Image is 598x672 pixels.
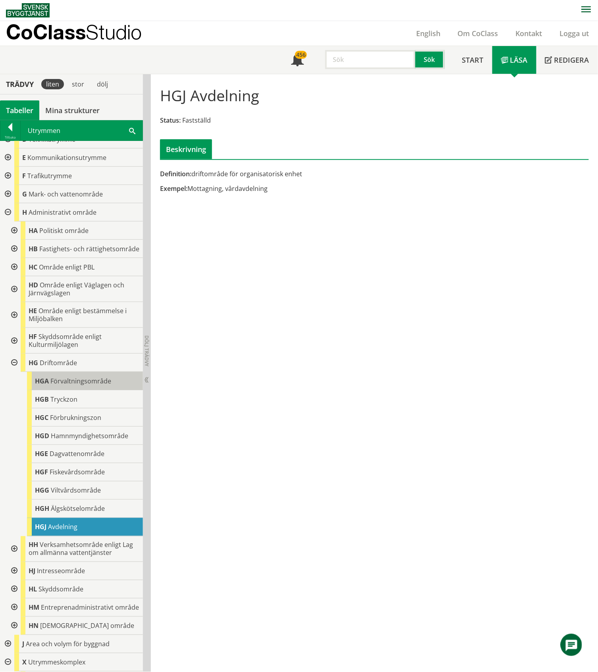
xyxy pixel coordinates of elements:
[291,54,304,67] span: Notifikationer
[35,377,49,385] span: HGA
[35,468,48,477] span: HGF
[160,87,259,104] h1: HGJ Avdelning
[160,139,212,159] div: Beskrivning
[160,184,442,193] div: Mottagning, vårdavdelning
[29,358,38,367] span: HG
[29,281,124,297] span: Område enligt Väglagen och Järnvägslagen
[492,46,536,74] a: Läsa
[29,603,39,612] span: HM
[453,46,492,74] a: Start
[2,80,38,89] div: Trädvy
[29,306,127,323] span: Område enligt bestämmelse i Miljöbalken
[325,50,415,69] input: Sök
[22,153,26,162] span: E
[40,622,134,630] span: [DEMOGRAPHIC_DATA] område
[29,622,39,630] span: HN
[29,332,102,349] span: Skyddsområde enligt Kulturmiljölagen
[182,116,211,125] span: Fastställd
[67,79,89,89] div: stor
[22,658,27,667] span: X
[35,486,49,495] span: HGG
[29,208,96,217] span: Administrativt område
[37,567,85,576] span: Intresseområde
[129,126,135,135] span: Sök i tabellen
[41,79,64,89] div: liten
[449,29,507,38] a: Om CoClass
[462,55,484,65] span: Start
[39,100,106,120] a: Mina strukturer
[6,3,50,17] img: Svensk Byggtjänst
[29,567,35,576] span: HJ
[39,245,139,253] span: Fastighets- och rättighetsområde
[22,190,27,198] span: G
[295,51,307,59] div: 456
[26,640,110,649] span: Area och volym för byggnad
[554,55,589,65] span: Redigera
[22,640,24,649] span: J
[415,50,445,69] button: Sök
[92,79,113,89] div: dölj
[21,121,143,141] div: Utrymmen
[29,585,37,594] span: HL
[27,171,72,180] span: Trafikutrymme
[35,523,46,531] span: HGJ
[35,431,49,440] span: HGD
[6,27,142,37] p: CoClass
[35,450,48,458] span: HGE
[29,541,38,549] span: HH
[160,116,181,125] span: Status:
[51,431,128,440] span: Hamnmyndighetsområde
[29,226,38,235] span: HA
[29,541,133,557] span: Verksamhetsområde enligt Lag om allmänna vattentjänster
[39,263,95,271] span: Område enligt PBL
[51,504,105,513] span: Älgskötselområde
[510,55,528,65] span: Läsa
[536,46,598,74] a: Redigera
[22,171,26,180] span: F
[39,226,89,235] span: Politiskt område
[22,208,27,217] span: H
[50,395,77,404] span: Tryckzon
[282,46,313,74] a: 456
[39,585,83,594] span: Skyddsområde
[551,29,598,38] a: Logga ut
[50,377,111,385] span: Förvaltningsområde
[407,29,449,38] a: English
[86,20,142,44] span: Studio
[50,450,104,458] span: Dagvattenområde
[27,153,106,162] span: Kommunikationsutrymme
[160,169,442,178] div: driftområde för organisatorisk enhet
[51,486,101,495] span: Viltvårdsområde
[35,395,49,404] span: HGB
[160,184,187,193] span: Exempel:
[50,468,105,477] span: Fiskevårdsområde
[29,306,37,315] span: HE
[35,504,49,513] span: HGH
[160,169,191,178] span: Definition:
[35,413,48,422] span: HGC
[0,134,20,141] div: Tillbaka
[143,335,150,366] span: Dölj trädvy
[29,263,37,271] span: HC
[29,245,38,253] span: HB
[507,29,551,38] a: Kontakt
[29,281,38,289] span: HD
[50,413,101,422] span: Förbrukningszon
[29,190,103,198] span: Mark- och vattenområde
[6,21,159,46] a: CoClassStudio
[41,603,139,612] span: Entreprenadministrativt område
[40,358,77,367] span: Driftområde
[29,332,37,341] span: HF
[48,523,77,531] span: Avdelning
[28,658,85,667] span: Utrymmeskomplex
